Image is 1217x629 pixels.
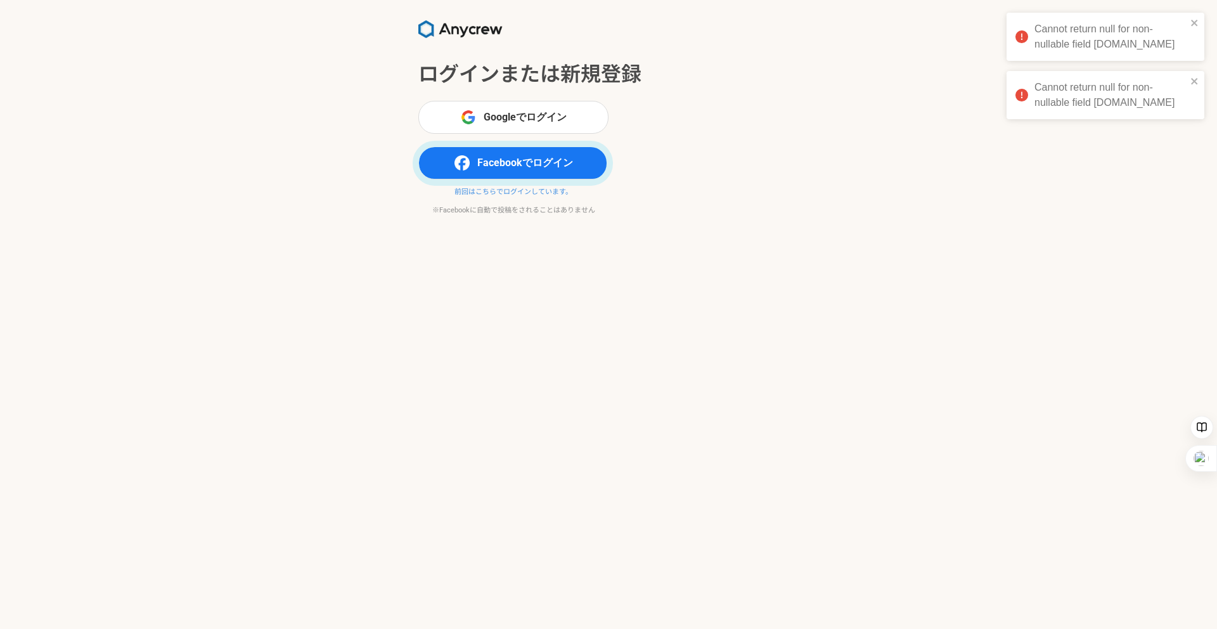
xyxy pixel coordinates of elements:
div: Cannot return null for non-nullable field [DOMAIN_NAME] [1034,22,1187,52]
button: close [1190,76,1199,88]
p: 前回はこちらでログインしています。 [418,187,608,198]
div: Cannot return null for non-nullable field [DOMAIN_NAME] [1034,80,1187,110]
button: Googleでログイン [418,101,608,134]
img: 8DqYSo04kwAAAAASUVORK5CYII= [418,20,503,38]
h1: ログインまたは新規登録 [418,63,799,86]
button: Facebookでログイン [418,146,608,179]
span: Googleでログイン [484,110,567,125]
p: ※Facebookに自動で投稿をされることはありません [418,205,608,216]
button: close [1190,18,1199,30]
img: DIz4rYaBO0VM93JpwbwaJtqNfEsbwZFgEL50VtgcJLBV6wK9aKtfd+cEkvuBfcC37k9h8VGR+csPdltgAAAABJRU5ErkJggg== [461,110,476,125]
